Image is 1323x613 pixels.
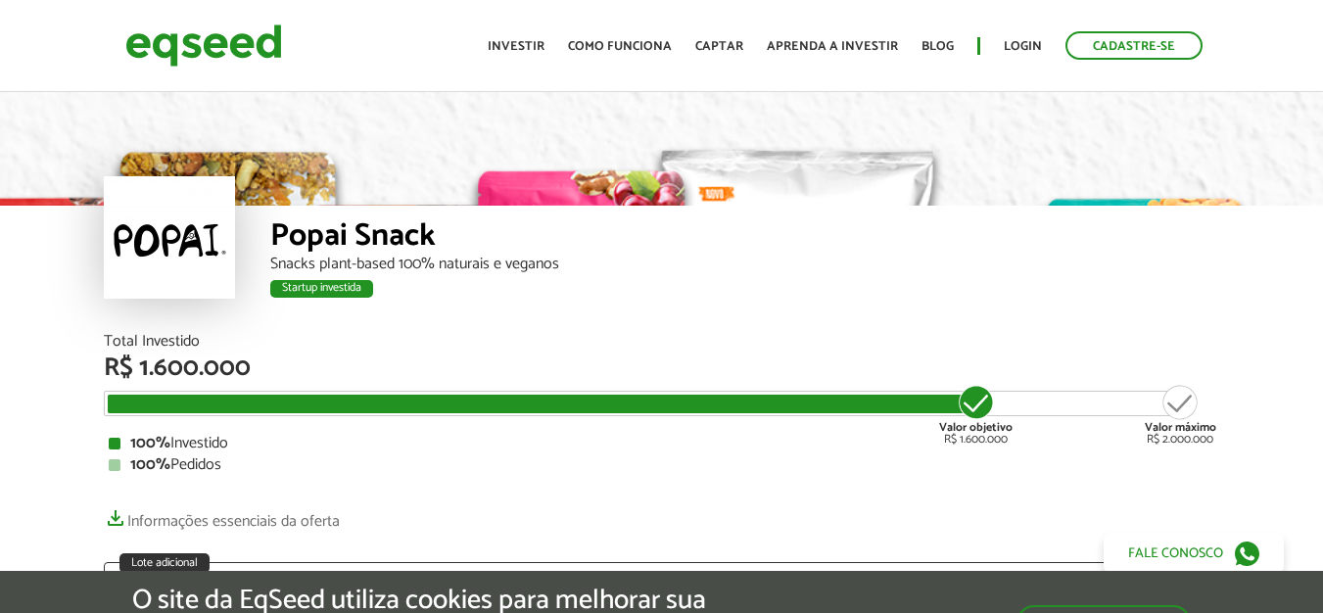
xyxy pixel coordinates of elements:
[1145,383,1216,446] div: R$ 2.000.000
[130,430,170,456] strong: 100%
[1104,533,1284,574] a: Fale conosco
[939,383,1013,446] div: R$ 1.600.000
[1004,40,1042,53] a: Login
[488,40,544,53] a: Investir
[109,457,1215,473] div: Pedidos
[921,40,954,53] a: Blog
[104,502,340,530] a: Informações essenciais da oferta
[695,40,743,53] a: Captar
[109,436,1215,451] div: Investido
[270,257,1220,272] div: Snacks plant-based 100% naturais e veganos
[104,334,1220,350] div: Total Investido
[119,553,210,573] div: Lote adicional
[125,20,282,71] img: EqSeed
[1145,418,1216,437] strong: Valor máximo
[270,280,373,298] div: Startup investida
[939,418,1013,437] strong: Valor objetivo
[270,220,1220,257] div: Popai Snack
[104,355,1220,381] div: R$ 1.600.000
[568,40,672,53] a: Como funciona
[130,451,170,478] strong: 100%
[1065,31,1203,60] a: Cadastre-se
[767,40,898,53] a: Aprenda a investir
